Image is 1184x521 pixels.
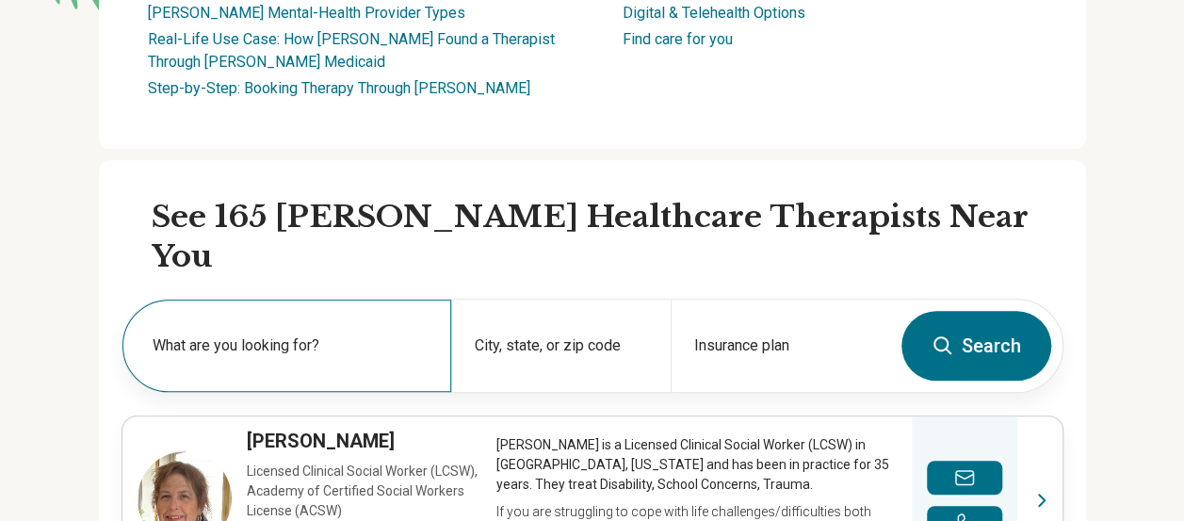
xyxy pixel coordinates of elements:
[148,79,530,97] a: Step-by-Step: Booking Therapy Through [PERSON_NAME]
[927,461,1002,495] button: Send a message
[623,4,805,22] a: Digital & Telehealth Options
[901,311,1051,381] button: Search
[153,334,429,357] label: What are you looking for?
[148,30,555,71] a: Real-Life Use Case: How [PERSON_NAME] Found a Therapist Through [PERSON_NAME] Medicaid
[623,30,733,48] a: Find care for you
[152,198,1063,276] h2: See 165 [PERSON_NAME] Healthcare Therapists Near You
[148,4,465,22] a: [PERSON_NAME] Mental-Health Provider Types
